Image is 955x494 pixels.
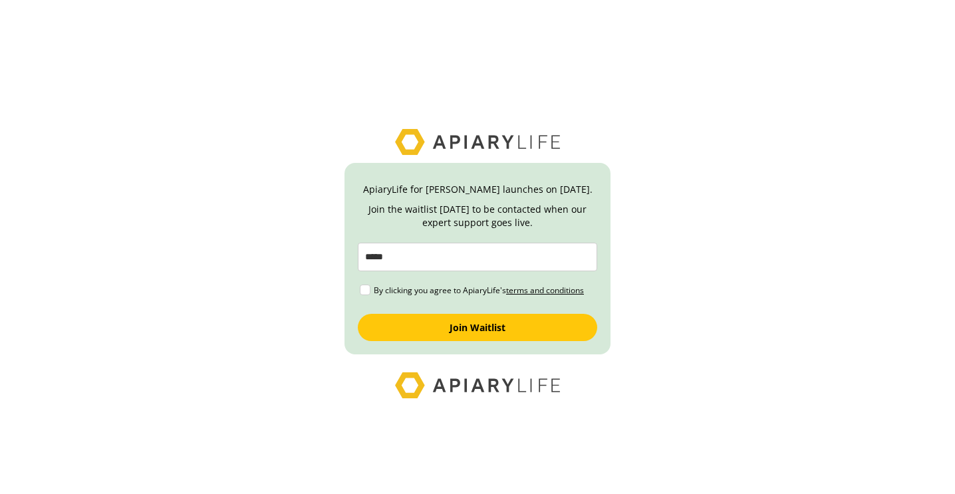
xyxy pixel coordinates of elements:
p: By clicking you agree to ApiaryLife's [374,285,594,297]
p: Join the waitlist [DATE] to be contacted when our expert support goes live. [358,203,597,229]
a: terms and conditions [506,285,584,296]
input: email [358,243,597,271]
button: Join Waitlist [358,314,597,341]
p: ApiaryLife for [PERSON_NAME] launches on [DATE]. [358,183,597,196]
